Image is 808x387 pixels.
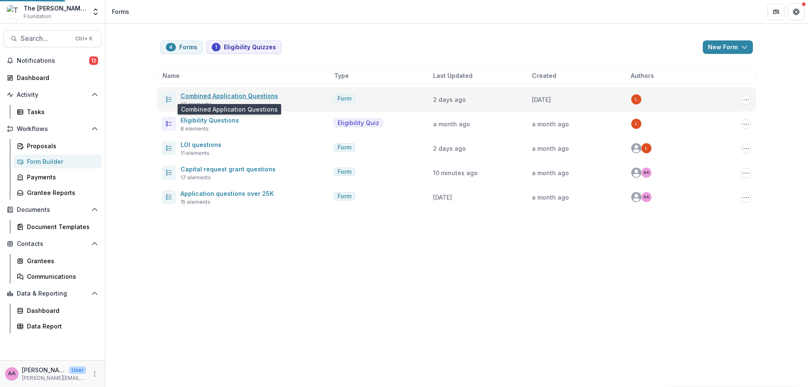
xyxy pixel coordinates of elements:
button: Options [741,168,751,178]
div: Payments [27,173,95,181]
div: Forms [112,7,129,16]
span: a month ago [532,145,569,152]
span: Type [334,71,349,80]
a: Application questions over 25K [181,190,274,197]
nav: breadcrumb [109,5,133,18]
a: Document Templates [13,220,101,234]
div: Communications [27,272,95,281]
button: Options [741,192,751,203]
span: a month ago [532,169,569,176]
div: Dashboard [27,306,95,315]
span: 8 elements [181,125,209,133]
span: Search... [21,35,70,43]
span: 12 [89,56,98,65]
a: Payments [13,170,101,184]
span: 20 elements [181,101,212,108]
span: Form [338,168,351,176]
button: Open Workflows [3,122,101,136]
span: a month ago [433,120,470,128]
div: Annie Axe [643,171,649,175]
span: Foundation [24,13,51,20]
button: New Form [703,40,753,54]
div: Document Templates [27,222,95,231]
div: Lucy [645,146,648,150]
button: Partners [768,3,784,20]
a: Communications [13,270,101,283]
span: Activity [17,91,88,99]
div: Annie Axe [643,195,649,199]
span: Documents [17,206,88,214]
a: LOI questions [181,141,221,148]
span: Notifications [17,57,89,64]
span: 11 elements [181,149,210,157]
a: Grantees [13,254,101,268]
span: Last Updated [433,71,473,80]
div: Form Builder [27,157,95,166]
a: Grantee Reports [13,186,101,200]
span: 1 [215,44,217,50]
button: Forms [160,40,203,54]
span: 15 elements [181,198,210,206]
svg: avatar [631,143,641,153]
span: 17 elements [181,174,211,181]
span: [DATE] [532,96,551,103]
button: Open Documents [3,203,101,216]
a: Proposals [13,139,101,153]
p: [PERSON_NAME][EMAIL_ADDRESS][DOMAIN_NAME] [22,374,86,382]
a: Capital request grant questions [181,165,276,173]
button: Open Activity [3,88,101,101]
a: Form Builder [13,155,101,168]
span: Form [338,95,351,102]
button: Options [741,119,751,129]
button: Get Help [788,3,805,20]
svg: avatar [631,192,641,202]
span: Data & Reporting [17,290,88,297]
button: More [90,369,100,379]
span: Form [338,193,351,200]
span: 2 days ago [433,145,466,152]
div: Tasks [27,107,95,116]
button: Notifications12 [3,54,101,67]
button: Options [741,95,751,105]
button: Search... [3,30,101,47]
div: Data Report [27,322,95,331]
span: Workflows [17,125,88,133]
span: 4 [169,44,173,50]
span: Form [338,144,351,151]
button: Open Contacts [3,237,101,251]
div: Proposals [27,141,95,150]
span: Authors [631,71,654,80]
span: a month ago [532,194,569,201]
span: 2 days ago [433,96,466,103]
p: [PERSON_NAME] [22,366,66,374]
img: The Frist Foundation Workflow Sandbox [7,5,20,19]
p: User [69,366,86,374]
div: The [PERSON_NAME] Foundation Workflow Sandbox [24,4,86,13]
span: 10 minutes ago [433,169,478,176]
a: Dashboard [13,304,101,318]
a: Tasks [13,105,101,119]
div: Annie Axe [8,371,16,376]
button: Open entity switcher [90,3,101,20]
a: Combined Application Questions [181,92,278,99]
span: Name [162,71,180,80]
div: Lucy [635,97,638,101]
span: a month ago [532,120,569,128]
span: [DATE] [433,194,452,201]
a: Dashboard [3,71,101,85]
span: Contacts [17,240,88,248]
a: Eligibility Questions [181,117,239,124]
button: Eligibility Quizzes [206,40,282,54]
button: Open Data & Reporting [3,287,101,300]
div: Grantee Reports [27,188,95,197]
div: Lucy [635,122,638,126]
span: Created [532,71,556,80]
button: Options [741,144,751,154]
span: Eligibility Quiz [338,120,379,127]
div: Grantees [27,256,95,265]
a: Data Report [13,319,101,333]
svg: avatar [631,168,641,178]
div: Ctrl + K [74,34,94,43]
div: Dashboard [17,73,95,82]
